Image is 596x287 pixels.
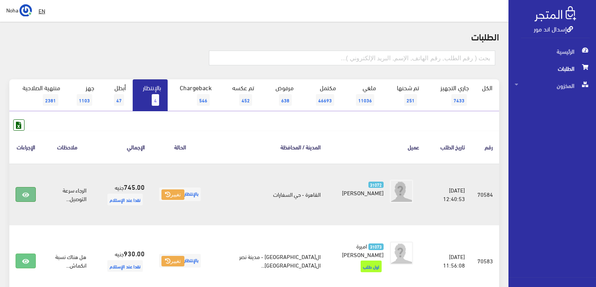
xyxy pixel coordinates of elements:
th: اﻹجمالي [93,131,151,163]
span: 452 [239,94,252,106]
span: اميرة [PERSON_NAME] [342,240,384,260]
span: 638 [279,94,292,106]
span: 31072 [368,182,384,188]
a: 31073 اميرة [PERSON_NAME] [339,241,384,259]
span: 251 [404,94,417,106]
button: تغيير [161,189,184,200]
a: بالإنتظار4 [133,79,168,111]
span: اول طلب [361,261,382,272]
a: تم عكسه452 [218,79,261,111]
a: جهز1103 [67,79,101,111]
span: 11036 [356,94,374,106]
h2: الطلبات [9,31,499,41]
a: إسدال اند مور [534,23,573,34]
span: 1103 [77,94,92,106]
a: EN [35,4,48,18]
th: تاريخ الطلب [426,131,472,163]
a: الرئيسية [508,43,596,60]
span: 31073 [368,243,384,250]
strong: 930.00 [124,248,145,258]
span: 546 [197,94,210,106]
img: avatar.png [390,180,413,203]
span: نقدا عند الإستلام [107,260,143,272]
a: 31072 [PERSON_NAME] [339,180,384,197]
span: 2381 [43,94,58,106]
u: EN [39,6,45,16]
span: [PERSON_NAME] [342,187,384,198]
a: مكتمل46693 [300,79,343,111]
td: جنيه [93,163,151,226]
th: المدينة / المحافظة [209,131,326,163]
td: [DATE] 12:40:53 [426,163,472,226]
a: الكل [475,79,499,96]
a: منتهية الصلاحية2381 [9,79,67,111]
button: تغيير [161,256,184,267]
th: رقم [471,131,499,163]
a: جاري التجهيز7433 [426,79,476,111]
span: بالإنتظار [159,254,201,268]
strong: 745.00 [124,182,145,192]
span: 47 [114,94,124,106]
span: 7433 [451,94,467,106]
input: بحث ( رقم الطلب, رقم الهاتف, الإسم, البريد اﻹلكتروني )... [209,51,495,65]
span: الطلبات [515,60,590,77]
span: المخزون [515,77,590,94]
span: 46693 [316,94,334,106]
span: بالإنتظار [159,187,201,201]
span: نقدا عند الإستلام [107,194,143,205]
a: Chargeback546 [168,79,218,111]
span: Noha [6,5,18,15]
span: 4 [152,94,159,106]
th: ملاحظات [42,131,93,163]
th: عميل [327,131,426,163]
td: القاهرة - حي السفارات [209,163,326,226]
span: الرئيسية [515,43,590,60]
img: avatar.png [390,241,413,265]
td: 70584 [471,163,499,226]
td: الرجاء سرعة التوصيل... [42,163,93,226]
img: . [535,6,576,21]
a: المخزون [508,77,596,94]
a: تم شحنها251 [383,79,426,111]
a: مرفوض638 [261,79,300,111]
a: ... Noha [6,4,32,16]
th: الإجراءات [9,131,42,163]
a: الطلبات [508,60,596,77]
th: الحالة [151,131,209,163]
a: أبطل47 [101,79,133,111]
img: ... [19,4,32,17]
a: ملغي11036 [343,79,383,111]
